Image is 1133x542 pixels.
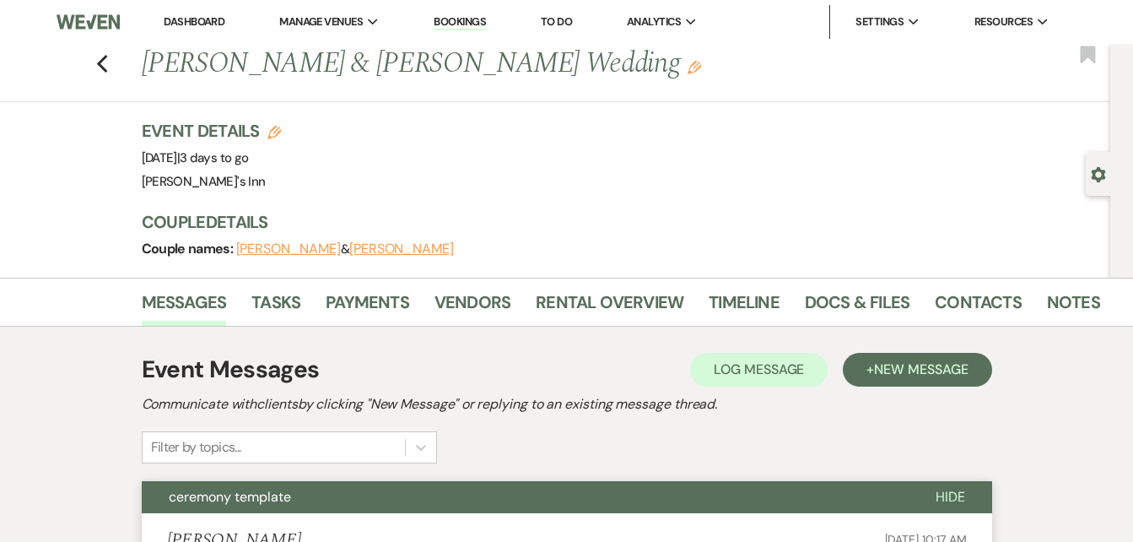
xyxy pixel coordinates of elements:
[874,360,968,378] span: New Message
[279,14,363,30] span: Manage Venues
[855,14,904,30] span: Settings
[177,149,249,166] span: |
[627,14,681,30] span: Analytics
[434,289,510,326] a: Vendors
[805,289,909,326] a: Docs & Files
[326,289,409,326] a: Payments
[843,353,991,387] button: +New Message
[57,4,120,40] img: Weven Logo
[164,14,224,29] a: Dashboard
[1091,165,1106,182] button: Open lead details
[714,360,804,378] span: Log Message
[142,352,320,388] h1: Event Messages
[909,481,992,513] button: Hide
[236,241,454,257] span: &
[142,173,266,190] span: [PERSON_NAME]'s Inn
[142,210,1087,234] h3: Couple Details
[142,394,992,415] h2: Communicate with clients by clicking "New Message" or replying to an existing message thread.
[349,242,454,256] button: [PERSON_NAME]
[142,481,909,513] button: ceremony template
[688,59,701,74] button: Edit
[142,44,898,84] h1: [PERSON_NAME] & [PERSON_NAME] Wedding
[1047,289,1100,326] a: Notes
[536,289,683,326] a: Rental Overview
[935,289,1022,326] a: Contacts
[236,242,341,256] button: [PERSON_NAME]
[142,149,249,166] span: [DATE]
[709,289,780,326] a: Timeline
[541,14,572,29] a: To Do
[142,289,227,326] a: Messages
[974,14,1033,30] span: Resources
[151,437,241,458] div: Filter by topics...
[180,149,248,166] span: 3 days to go
[142,240,236,257] span: Couple names:
[142,119,282,143] h3: Event Details
[434,14,486,30] a: Bookings
[936,488,965,506] span: Hide
[251,289,300,326] a: Tasks
[690,353,828,387] button: Log Message
[169,488,291,506] span: ceremony template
